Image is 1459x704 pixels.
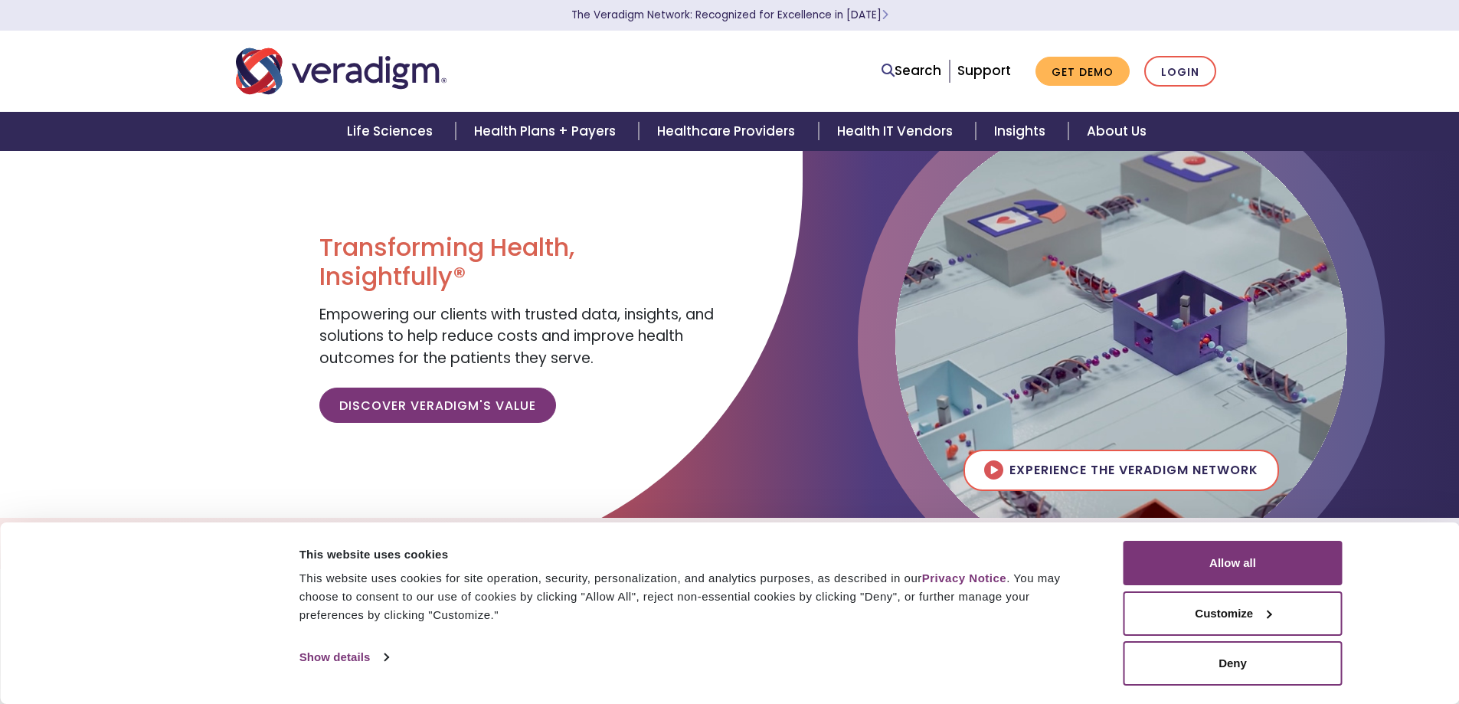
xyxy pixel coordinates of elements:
button: Customize [1124,591,1343,636]
h1: Transforming Health, Insightfully® [319,233,718,292]
a: The Veradigm Network: Recognized for Excellence in [DATE]Learn More [571,8,888,22]
img: Veradigm logo [236,46,447,97]
span: Empowering our clients with trusted data, insights, and solutions to help reduce costs and improv... [319,304,714,368]
div: This website uses cookies [299,545,1089,564]
a: Health Plans + Payers [456,112,639,151]
a: Get Demo [1035,57,1130,87]
a: Show details [299,646,388,669]
a: Life Sciences [329,112,456,151]
a: Support [957,61,1011,80]
a: Health IT Vendors [819,112,976,151]
a: Privacy Notice [922,571,1006,584]
a: Healthcare Providers [639,112,818,151]
a: Search [882,61,941,81]
a: Discover Veradigm's Value [319,388,556,423]
span: Learn More [882,8,888,22]
button: Allow all [1124,541,1343,585]
div: This website uses cookies for site operation, security, personalization, and analytics purposes, ... [299,569,1089,624]
a: Insights [976,112,1068,151]
button: Deny [1124,641,1343,686]
a: Login [1144,56,1216,87]
a: About Us [1068,112,1165,151]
